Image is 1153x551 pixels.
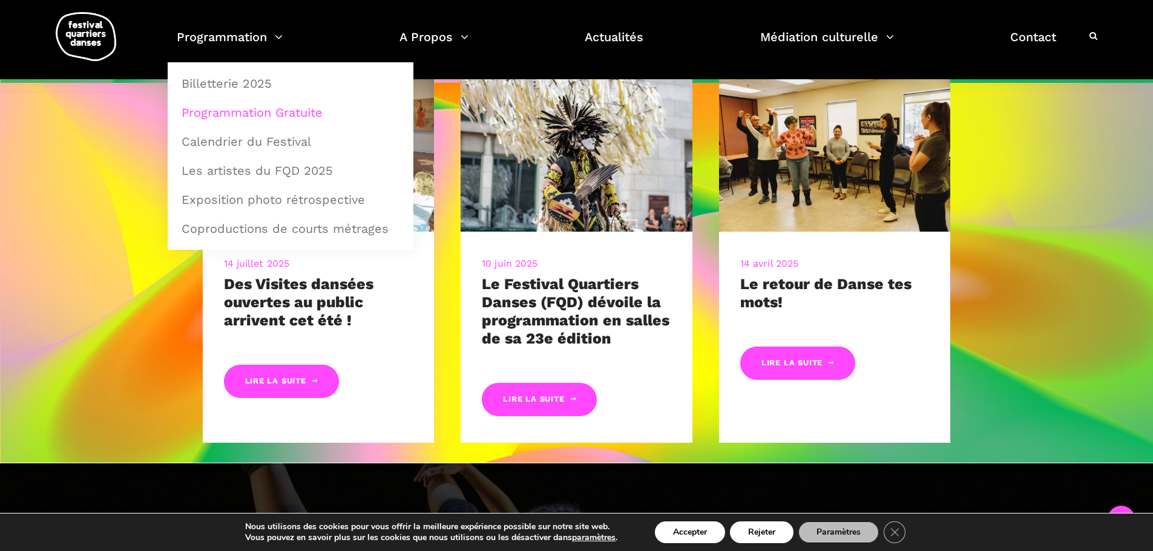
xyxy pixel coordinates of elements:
[461,77,692,232] img: R Barbara Diabo 11 crédit Romain Lorraine (30)
[482,258,537,269] a: 10 juin 2025
[798,521,879,543] button: Paramètres
[585,27,643,62] a: Actualités
[482,275,669,347] a: Le Festival Quartiers Danses (FQD) dévoile la programmation en salles de sa 23e édition
[177,27,283,62] a: Programmation
[224,365,339,398] a: Lire la suite
[245,532,617,543] p: Vous pouvez en savoir plus sur les cookies que nous utilisons ou les désactiver dans .
[245,521,617,532] p: Nous utilisons des cookies pour vous offrir la meilleure expérience possible sur notre site web.
[224,275,373,329] a: Des Visites dansées ouvertes au public arrivent cet été !
[655,521,725,543] button: Accepter
[56,12,116,61] img: logo-fqd-med
[399,27,468,62] a: A Propos
[174,70,407,97] a: Billetterie 2025
[884,521,905,543] button: Close GDPR Cookie Banner
[482,383,597,416] a: Lire la suite
[740,258,798,269] a: 14 avril 2025
[224,258,290,269] a: 14 juillet 2025
[1010,27,1056,62] a: Contact
[760,27,894,62] a: Médiation culturelle
[174,215,407,243] a: Coproductions de courts métrages
[174,186,407,214] a: Exposition photo rétrospective
[740,347,855,380] a: Lire la suite
[174,128,407,155] a: Calendrier du Festival
[719,77,951,232] img: CARI, 8 mars 2023-209
[572,532,616,543] button: paramètres
[730,521,793,543] button: Rejeter
[174,99,407,126] a: Programmation Gratuite
[740,275,912,311] a: Le retour de Danse tes mots!
[174,157,407,184] a: Les artistes du FQD 2025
